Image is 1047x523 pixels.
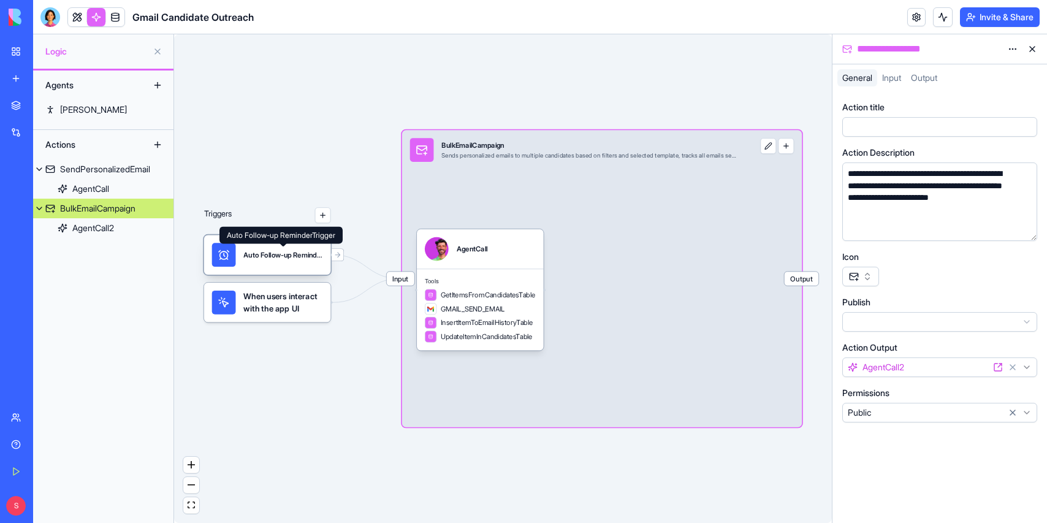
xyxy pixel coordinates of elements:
[204,235,331,275] div: Auto Follow-up ReminderTrigger
[402,130,802,427] div: InputBulkEmailCampaignSends personalized emails to multiple candidates based on filters and selec...
[441,140,738,150] div: BulkEmailCampaign
[60,202,135,215] div: BulkEmailCampaign
[333,278,400,302] g: Edge from UI_TRIGGERS to 68b7337eb50b936a25996450
[911,72,937,83] span: Output
[33,199,173,218] a: BulkEmailCampaign
[204,176,331,323] div: Triggers
[441,304,505,314] span: GMAIL_SEND_EMAIL
[60,163,150,175] div: SendPersonalizedEmail
[183,457,199,473] button: zoom in
[45,45,148,58] span: Logic
[842,342,897,354] label: Action Output
[960,7,1040,27] button: Invite & Share
[842,387,889,399] label: Permissions
[6,496,26,516] span: S
[204,207,232,223] p: Triggers
[441,290,536,300] span: GetItemsFromCandidatesTable
[132,10,254,25] span: Gmail Candidate Outreach
[785,272,819,286] span: Output
[417,229,544,351] div: AgentCallToolsGetItemsFromCandidatesTableGMAIL_SEND_EMAILInsertItemToEmailHistoryTableUpdateItemI...
[387,272,414,286] span: Input
[842,147,915,159] label: Action Description
[33,159,173,179] a: SendPersonalizedEmail
[441,152,738,160] div: Sends personalized emails to multiple candidates based on filters and selected template, tracks a...
[441,318,533,327] span: InsertItemToEmailHistoryTable
[243,291,322,315] span: When users interact with the app UI
[204,283,331,323] div: When users interact with the app UI
[33,218,173,238] a: AgentCall2
[441,332,533,342] span: UpdateItemInCandidatesTable
[457,244,488,254] div: AgentCall
[33,100,173,120] a: [PERSON_NAME]
[183,477,199,494] button: zoom out
[842,251,859,263] label: Icon
[39,135,137,155] div: Actions
[72,222,114,234] div: AgentCall2
[219,227,343,244] div: Auto Follow-up ReminderTrigger
[425,277,536,285] span: Tools
[72,183,109,195] div: AgentCall
[842,101,885,113] label: Action title
[33,179,173,199] a: AgentCall
[243,250,322,260] div: Auto Follow-up ReminderTrigger
[183,497,199,514] button: fit view
[333,255,400,279] g: Edge from 68b73386b834049c870e15f3 to 68b7337eb50b936a25996450
[842,296,870,308] label: Publish
[882,72,901,83] span: Input
[9,9,85,26] img: logo
[39,75,137,95] div: Agents
[60,104,127,116] div: [PERSON_NAME]
[842,72,872,83] span: General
